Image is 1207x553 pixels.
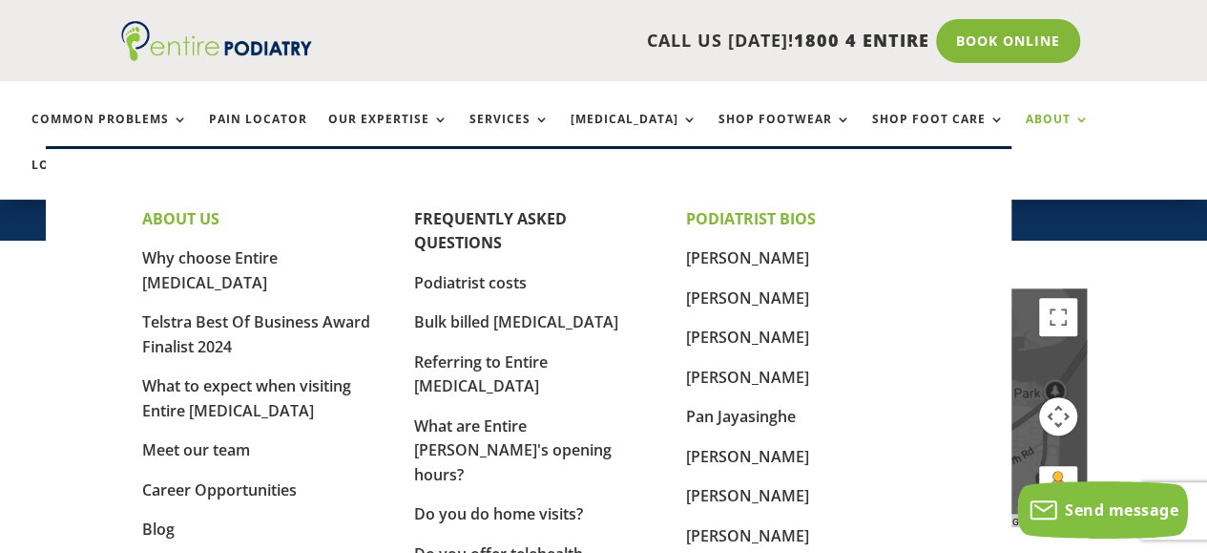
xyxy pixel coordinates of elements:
a: Pain Locator [209,113,307,154]
a: [PERSON_NAME] [686,446,809,467]
a: Entire Podiatry [121,46,312,65]
a: [PERSON_NAME] [686,485,809,506]
a: What are Entire [PERSON_NAME]'s opening hours? [414,415,612,485]
strong: ABOUT US [142,208,219,229]
a: Bulk billed [MEDICAL_DATA] [414,311,618,332]
a: Services [469,113,550,154]
button: Map camera controls [1039,397,1077,436]
button: Toggle fullscreen view [1039,298,1077,336]
a: Common Problems [31,113,188,154]
a: About [1026,113,1090,154]
a: Referring to Entire [MEDICAL_DATA] [414,351,548,397]
button: Drag Pegman onto the map to open Street View [1039,466,1077,504]
a: Career Opportunities [142,479,297,500]
a: [PERSON_NAME] [686,367,809,388]
a: Do you do home visits? [414,503,583,524]
a: Locations [31,159,127,200]
a: Podiatrist costs [414,272,527,293]
a: Blog [142,519,175,540]
a: Our Expertise [328,113,448,154]
a: FREQUENTLY ASKED QUESTIONS [414,208,567,254]
img: logo (1) [121,21,312,61]
a: Shop Foot Care [872,113,1005,154]
span: Send message [1065,500,1178,521]
a: [PERSON_NAME] [686,327,809,348]
a: [PERSON_NAME] [686,247,809,268]
a: Why choose Entire [MEDICAL_DATA] [142,247,278,293]
span: 1800 4 ENTIRE [794,29,929,52]
a: [PERSON_NAME] [686,525,809,546]
a: Pan Jayasinghe [686,406,796,427]
strong: PODIATRIST BIOS [686,208,816,229]
a: Meet our team [142,439,250,460]
p: CALL US [DATE]! [338,29,929,53]
button: Send message [1017,481,1188,539]
a: Shop Footwear [718,113,851,154]
a: What to expect when visiting Entire [MEDICAL_DATA] [142,375,351,421]
a: Telstra Best Of Business Award Finalist 2024 [142,311,370,357]
a: [PERSON_NAME] [686,287,809,308]
a: [MEDICAL_DATA] [571,113,697,154]
a: Book Online [936,19,1080,63]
